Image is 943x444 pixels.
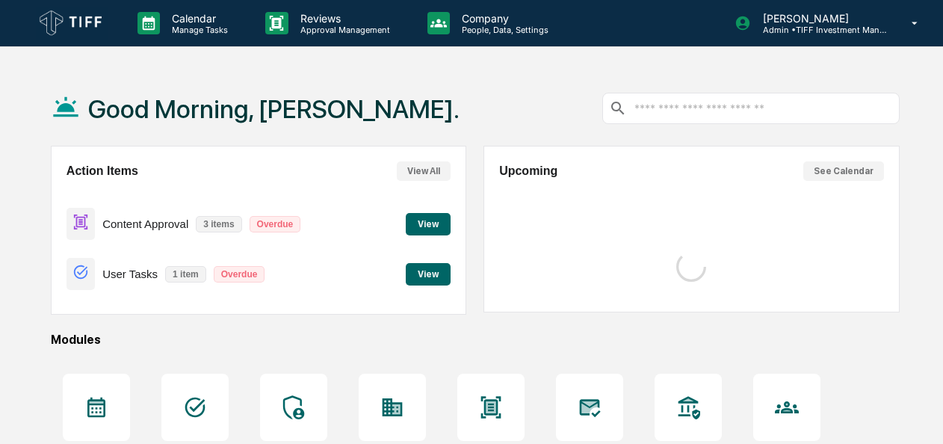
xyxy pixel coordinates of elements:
[288,12,398,25] p: Reviews
[803,161,884,181] button: See Calendar
[288,25,398,35] p: Approval Management
[160,12,235,25] p: Calendar
[406,216,451,230] a: View
[450,25,556,35] p: People, Data, Settings
[751,12,890,25] p: [PERSON_NAME]
[165,266,206,283] p: 1 item
[160,25,235,35] p: Manage Tasks
[51,333,900,347] div: Modules
[102,218,188,230] p: Content Approval
[196,216,241,232] p: 3 items
[397,161,451,181] button: View All
[102,268,158,280] p: User Tasks
[450,12,556,25] p: Company
[88,94,460,124] h1: Good Morning, [PERSON_NAME].
[406,213,451,235] button: View
[250,216,301,232] p: Overdue
[406,266,451,280] a: View
[214,266,265,283] p: Overdue
[751,25,890,35] p: Admin • TIFF Investment Management
[406,263,451,286] button: View
[67,164,138,178] h2: Action Items
[499,164,557,178] h2: Upcoming
[36,7,108,40] img: logo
